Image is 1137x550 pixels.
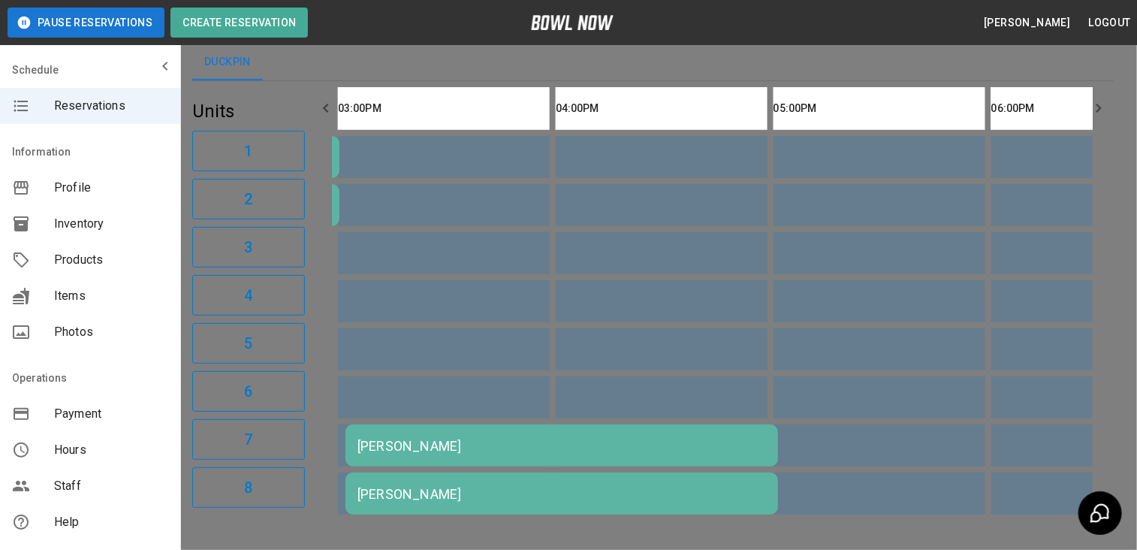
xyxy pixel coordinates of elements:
[8,8,164,38] button: Pause Reservations
[244,331,252,355] h6: 5
[54,323,168,341] span: Photos
[244,139,252,163] h6: 1
[54,513,168,531] span: Help
[54,287,168,305] span: Items
[54,97,168,115] span: Reservations
[192,44,263,80] button: Duckpin
[244,428,252,452] h6: 7
[244,187,252,211] h6: 2
[192,44,1114,80] div: inventory tabs
[244,283,252,307] h6: 4
[170,8,308,38] button: Create Reservation
[54,405,168,423] span: Payment
[978,9,1076,37] button: [PERSON_NAME]
[1083,9,1137,37] button: Logout
[244,235,252,259] h6: 3
[531,15,614,30] img: logo
[54,441,168,459] span: Hours
[357,486,766,502] div: [PERSON_NAME]
[54,215,168,233] span: Inventory
[54,251,168,269] span: Products
[54,179,168,197] span: Profile
[192,99,305,123] h5: Units
[244,379,252,403] h6: 6
[244,476,252,500] h6: 8
[357,438,766,454] div: [PERSON_NAME]
[54,477,168,495] span: Staff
